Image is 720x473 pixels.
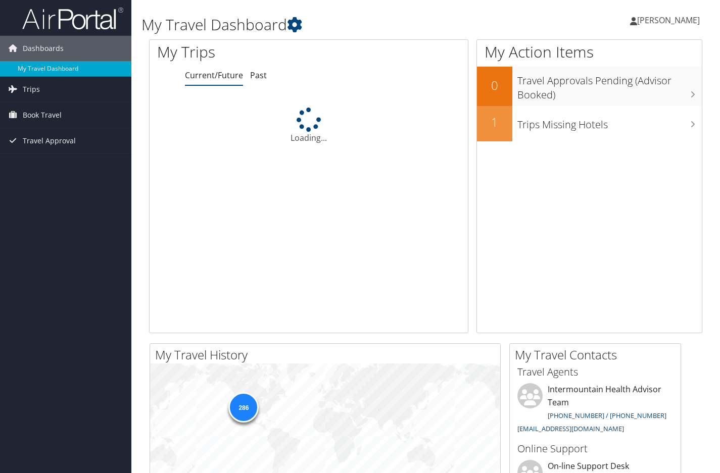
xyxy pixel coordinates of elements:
span: [PERSON_NAME] [637,15,700,26]
a: [PHONE_NUMBER] / [PHONE_NUMBER] [548,411,666,420]
h2: My Travel History [155,346,500,363]
a: 0Travel Approvals Pending (Advisor Booked) [477,67,702,106]
h2: My Travel Contacts [515,346,681,363]
h3: Travel Agents [517,365,673,379]
a: Past [250,70,267,81]
h1: My Travel Dashboard [141,14,520,35]
span: Book Travel [23,102,62,128]
a: [PERSON_NAME] [630,5,710,35]
h2: 0 [477,77,512,94]
span: Travel Approval [23,128,76,153]
img: airportal-logo.png [22,7,123,30]
a: 1Trips Missing Hotels [477,106,702,141]
span: Trips [23,77,40,102]
h3: Trips Missing Hotels [517,113,702,132]
h3: Travel Approvals Pending (Advisor Booked) [517,69,702,102]
h1: My Action Items [477,41,702,63]
div: Loading... [150,108,468,144]
li: Intermountain Health Advisor Team [512,383,678,437]
span: Dashboards [23,36,64,61]
h3: Online Support [517,442,673,456]
h2: 1 [477,114,512,131]
a: [EMAIL_ADDRESS][DOMAIN_NAME] [517,424,624,433]
a: Current/Future [185,70,243,81]
h1: My Trips [157,41,328,63]
div: 286 [228,392,259,423]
